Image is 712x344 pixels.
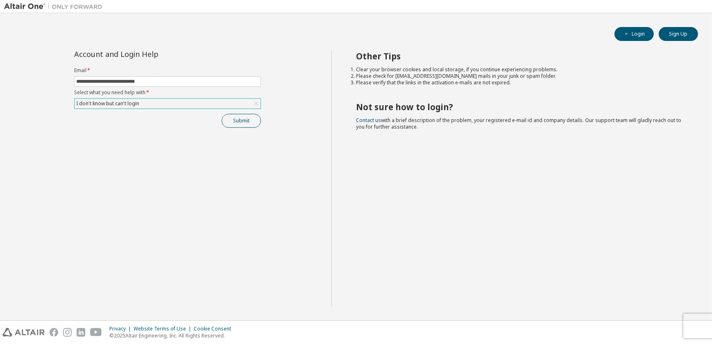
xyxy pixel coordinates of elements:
button: Submit [222,114,261,128]
li: Clear your browser cookies and local storage, if you continue experiencing problems. [356,66,684,73]
li: Please verify that the links in the activation e-mails are not expired. [356,79,684,86]
div: Cookie Consent [194,326,236,332]
div: Account and Login Help [74,51,224,57]
img: youtube.svg [90,328,102,337]
p: © 2025 Altair Engineering, Inc. All Rights Reserved. [109,332,236,339]
img: Altair One [4,2,107,11]
a: Contact us [356,117,381,124]
div: Privacy [109,326,134,332]
span: with a brief description of the problem, your registered e-mail id and company details. Our suppo... [356,117,682,130]
label: Email [74,67,261,74]
img: linkedin.svg [77,328,85,337]
img: altair_logo.svg [2,328,45,337]
h2: Other Tips [356,51,684,61]
button: Sign Up [659,27,698,41]
label: Select what you need help with [74,89,261,96]
button: Login [614,27,654,41]
img: instagram.svg [63,328,72,337]
img: facebook.svg [50,328,58,337]
h2: Not sure how to login? [356,102,684,112]
div: Website Terms of Use [134,326,194,332]
li: Please check for [EMAIL_ADDRESS][DOMAIN_NAME] mails in your junk or spam folder. [356,73,684,79]
div: I don't know but can't login [75,99,261,109]
div: I don't know but can't login [75,99,141,108]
